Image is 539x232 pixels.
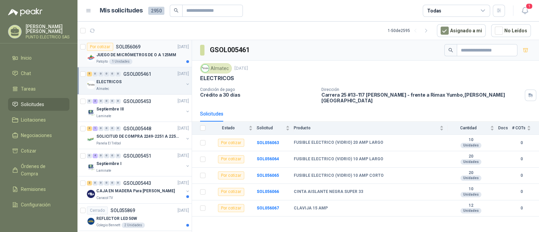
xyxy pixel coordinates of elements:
[8,214,69,227] a: Manuales y ayuda
[294,189,363,195] b: CINTA AISLANTE NEGRA SUPER 33
[98,99,103,104] div: 0
[512,172,531,179] b: 0
[257,126,284,130] span: Solicitud
[87,206,108,214] div: Cerrado
[116,99,121,104] div: 0
[87,72,92,76] div: 5
[110,99,115,104] div: 0
[96,161,122,167] p: Septiembre I
[98,154,103,158] div: 0
[321,92,522,103] p: Carrera 25 #13-117 [PERSON_NAME] - frente a Rimax Yumbo , [PERSON_NAME][GEOGRAPHIC_DATA]
[104,181,109,186] div: 0
[77,40,192,67] a: Por cotizarSOL056069[DATE] Company LogoJUEGO DE MICRÓMETROS DE O A 125MMPatojito1 Unidades
[491,24,531,37] button: No Leídos
[96,195,113,201] p: Caracol TV
[294,206,328,211] b: CLAVIJA 15 AMP
[448,187,494,192] b: 10
[200,92,316,98] p: Crédito a 30 días
[8,98,69,111] a: Solicitudes
[123,181,151,186] p: GSOL005443
[321,87,522,92] p: Dirección
[110,181,115,186] div: 0
[21,147,36,155] span: Cotizar
[257,122,294,135] th: Solicitud
[104,154,109,158] div: 0
[21,54,32,62] span: Inicio
[8,8,42,16] img: Logo peakr
[96,168,111,173] p: Laminate
[123,72,151,76] p: GSOL005461
[87,125,190,146] a: 3 1 0 0 0 0 GSOL005448[DATE] Company LogoSOLICITUD DE COMPRA 2249-2251 A 2256-2258 Y 2262Panela E...
[461,208,481,213] div: Unidades
[96,106,124,113] p: Septiembre III
[201,65,209,72] img: Company Logo
[448,154,494,159] b: 20
[87,54,95,62] img: Company Logo
[498,122,512,135] th: Docs
[178,98,189,105] p: [DATE]
[110,208,135,213] p: SOL055869
[93,72,98,76] div: 0
[116,44,140,49] p: SOL056069
[87,70,190,92] a: 5 0 0 0 0 0 GSOL005461[DATE] Company LogoELECTRICOSAlmatec
[257,173,279,178] a: SOL056065
[96,216,137,222] p: REFLECTOR LED 50W
[257,140,279,145] a: SOL056063
[21,163,63,177] span: Órdenes de Compra
[210,45,251,55] h3: GSOL005461
[116,72,121,76] div: 0
[8,52,69,64] a: Inicio
[178,44,189,50] p: [DATE]
[109,59,132,64] div: 1 Unidades
[21,85,36,93] span: Tareas
[96,86,109,92] p: Almatec
[512,205,531,211] b: 0
[461,175,481,181] div: Unidades
[87,43,113,51] div: Por cotizar
[218,188,244,196] div: Por cotizar
[512,140,531,146] b: 0
[21,132,52,139] span: Negociaciones
[104,126,109,131] div: 0
[21,70,31,77] span: Chat
[96,134,180,140] p: SOLICITUD DE COMPRA 2249-2251 A 2256-2258 Y 2262
[512,126,526,130] span: # COTs
[96,59,108,64] p: Patojito
[8,129,69,142] a: Negociaciones
[448,170,494,176] b: 20
[294,122,448,135] th: Producto
[294,126,438,130] span: Producto
[8,82,69,95] a: Tareas
[200,87,316,92] p: Condición de pago
[294,157,383,162] b: FUSIBLE ELECTRICO (VIDRIO) 10 AMP LARGO
[87,181,92,186] div: 2
[210,122,257,135] th: Estado
[21,201,51,208] span: Configuración
[87,154,92,158] div: 0
[178,153,189,159] p: [DATE]
[257,189,279,194] a: SOL056066
[178,180,189,187] p: [DATE]
[96,113,111,119] p: Laminate
[116,126,121,131] div: 0
[116,154,121,158] div: 0
[178,126,189,132] p: [DATE]
[93,126,98,131] div: 1
[200,63,232,73] div: Almatec
[257,157,279,161] b: SOL056064
[104,72,109,76] div: 0
[448,122,498,135] th: Cantidad
[110,126,115,131] div: 0
[104,99,109,104] div: 0
[87,108,95,116] img: Company Logo
[87,81,95,89] img: Company Logo
[437,24,486,37] button: Asignado a mi
[8,160,69,180] a: Órdenes de Compra
[87,97,190,119] a: 0 3 0 0 0 0 GSOL005453[DATE] Company LogoSeptiembre IIILaminate
[96,223,120,228] p: Colegio Bennett
[87,135,95,143] img: Company Logo
[448,203,494,208] b: 12
[234,65,248,72] p: [DATE]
